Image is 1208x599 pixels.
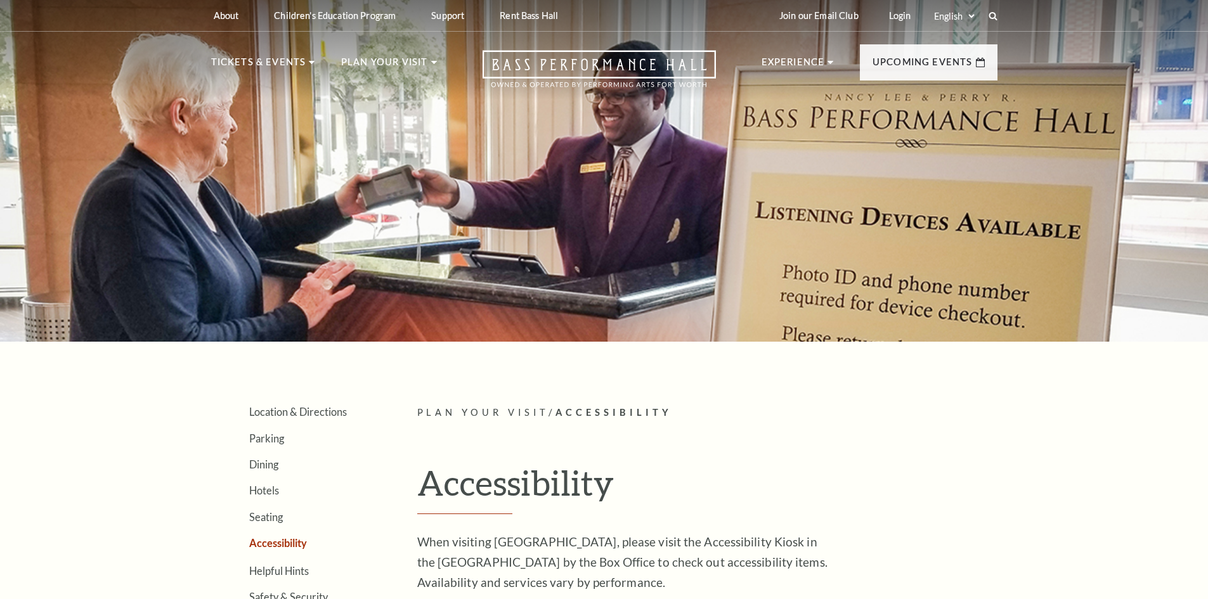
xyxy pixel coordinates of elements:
p: Support [431,10,464,21]
a: Accessibility [249,537,307,549]
a: Helpful Hints [249,565,309,577]
span: Accessibility [555,407,672,418]
p: Upcoming Events [873,55,973,77]
p: About [214,10,239,21]
span: Plan Your Visit [417,407,549,418]
h1: Accessibility [417,462,997,514]
p: Plan Your Visit [341,55,428,77]
a: Seating [249,511,283,523]
p: Children's Education Program [274,10,396,21]
p: Rent Bass Hall [500,10,558,21]
a: Parking [249,432,284,444]
p: Experience [762,55,825,77]
p: Tickets & Events [211,55,306,77]
select: Select: [932,10,977,22]
p: / [417,405,997,421]
a: Hotels [249,484,279,496]
a: Location & Directions [249,406,347,418]
a: Dining [249,458,278,470]
p: When visiting [GEOGRAPHIC_DATA], please visit the Accessibility Kiosk in the [GEOGRAPHIC_DATA] by... [417,532,829,593]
